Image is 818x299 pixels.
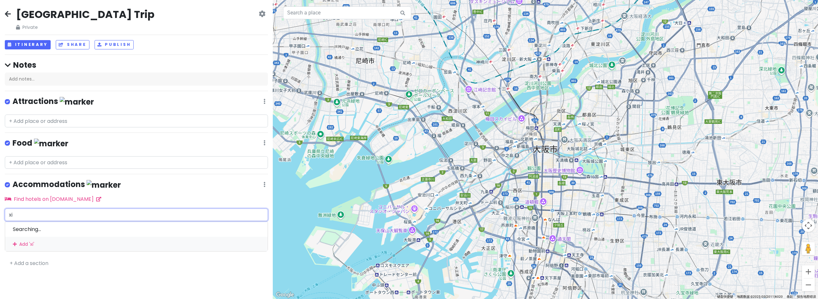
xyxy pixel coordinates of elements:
[802,278,815,291] button: 缩小
[16,8,154,21] h2: [GEOGRAPHIC_DATA] Trip
[13,179,121,190] h4: Accommodations
[87,180,121,190] img: marker
[274,291,296,299] a: 在 Google 地图中打开此区域（会打开一个新窗口）
[16,24,154,31] span: Private
[5,115,268,127] input: + Add place or address
[5,60,268,70] h4: Notes
[5,209,268,221] input: + Add place or address
[5,237,268,251] div: Add ' xi '
[60,97,94,107] img: marker
[283,6,411,19] input: Search a place
[34,139,68,149] img: marker
[737,295,783,298] span: 地图数据 ©2025 GS(2011)6020
[787,295,793,298] a: 条款
[797,295,816,298] a: 报告地图错误
[10,260,48,267] a: + Add a section
[5,73,268,86] div: Add notes...
[717,295,733,299] button: 键盘快捷键
[5,40,51,49] button: Itinerary
[13,96,94,107] h4: Attractions
[5,221,268,237] div: Searching...
[5,156,268,169] input: + Add place or address
[274,291,296,299] img: Google
[802,219,815,232] button: 地图镜头控件
[802,242,815,255] button: 将街景小人拖到地图上以打开街景
[13,138,68,149] h4: Food
[56,40,89,49] button: Share
[5,195,101,203] a: Find hotels on [DOMAIN_NAME]
[802,265,815,278] button: 放大
[95,40,134,49] button: Publish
